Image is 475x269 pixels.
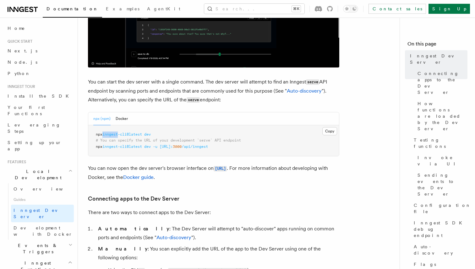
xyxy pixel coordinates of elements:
span: Inngest tour [5,84,35,89]
span: Next.js [8,48,37,53]
a: Configuration file [411,200,467,217]
a: Contact sales [369,4,426,14]
p: There are two ways to connect apps to the Dev Server: [88,208,339,217]
a: Examples [102,2,143,17]
a: Inngest Dev Server [11,205,74,222]
div: Local Development [5,183,74,240]
span: Setting up your app [8,140,62,151]
a: Install the SDK [5,90,74,102]
a: Auto-discovery [156,234,191,240]
span: Events & Triggers [5,242,68,255]
h4: On this page [407,40,467,50]
span: Your first Functions [8,105,45,116]
span: Quick start [5,39,32,44]
span: Home [8,25,25,31]
a: How functions are loaded by the Dev Server [415,98,467,134]
button: Copy [322,127,337,135]
span: Node.js [8,60,37,65]
span: Sending events to the Dev Server [418,172,467,197]
a: Overview [11,183,74,195]
a: AgentKit [143,2,184,17]
a: Home [5,23,74,34]
span: Python [8,71,30,76]
a: Setting up your app [5,137,74,154]
p: You can start the dev server with a single command. The dev server will attempt to find an Innges... [88,78,339,105]
a: Auto-discovery [411,241,467,259]
span: inngest-cli@latest [102,144,142,149]
a: Connecting apps to the Dev Server [415,68,467,98]
span: Inngest Dev Server [410,53,467,65]
span: /api/inngest [182,144,208,149]
span: # You can specify the URL of your development `serve` API endpoint [96,138,241,143]
span: Configuration file [414,202,471,215]
span: inngest-cli@latest [102,132,142,137]
span: Connecting apps to the Dev Server [418,70,467,95]
a: [URL] [214,165,227,171]
span: npx [96,132,102,137]
span: [URL]: [160,144,173,149]
code: serve [187,97,200,103]
span: How functions are loaded by the Dev Server [418,100,467,132]
a: Auto-discovery [287,88,322,94]
span: Inngest SDK debug endpoint [414,220,467,239]
span: Development with Docker [14,225,73,237]
code: serve [306,79,319,85]
a: Development with Docker [11,222,74,240]
button: Search...⌘K [204,4,304,14]
strong: Automatically [98,226,169,232]
span: Examples [106,6,139,11]
a: Connecting apps to the Dev Server [88,194,179,203]
span: 3000 [173,144,182,149]
a: Node.js [5,56,74,68]
span: Flags [414,261,436,267]
button: Events & Triggers [5,240,74,257]
p: You can now open the dev server's browser interface on . For more information about developing wi... [88,164,339,182]
span: Testing functions [414,137,467,149]
code: [URL] [214,166,227,171]
a: Sending events to the Dev Server [415,169,467,200]
a: Inngest SDK debug endpoint [411,217,467,241]
li: : The Dev Server will attempt to "auto-discover" apps running on common ports and endpoints (See ... [96,224,339,242]
a: Next.js [5,45,74,56]
span: Features [5,159,26,164]
strong: Manually [98,246,148,252]
span: Install the SDK [8,94,73,99]
span: Leveraging Steps [8,122,61,134]
button: Local Development [5,166,74,183]
a: Invoke via UI [415,152,467,169]
a: Inngest Dev Server [407,50,467,68]
span: dev [144,132,151,137]
button: npx (npm) [93,112,111,125]
span: AgentKit [147,6,180,11]
span: dev [144,144,151,149]
a: Docker guide [123,174,154,180]
a: Testing functions [411,134,467,152]
span: Invoke via UI [418,154,467,167]
span: Overview [14,186,78,191]
button: Toggle dark mode [343,5,358,13]
span: Inngest Dev Server [14,208,67,219]
a: Leveraging Steps [5,119,74,137]
span: Guides [11,195,74,205]
span: npx [96,144,102,149]
span: Documentation [46,6,98,11]
span: Local Development [5,168,68,181]
a: Python [5,68,74,79]
span: Auto-discovery [414,244,467,256]
button: Docker [116,112,128,125]
a: Your first Functions [5,102,74,119]
kbd: ⌘K [292,6,301,12]
span: -u [153,144,157,149]
a: Documentation [43,2,102,18]
a: Sign Up [429,4,470,14]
